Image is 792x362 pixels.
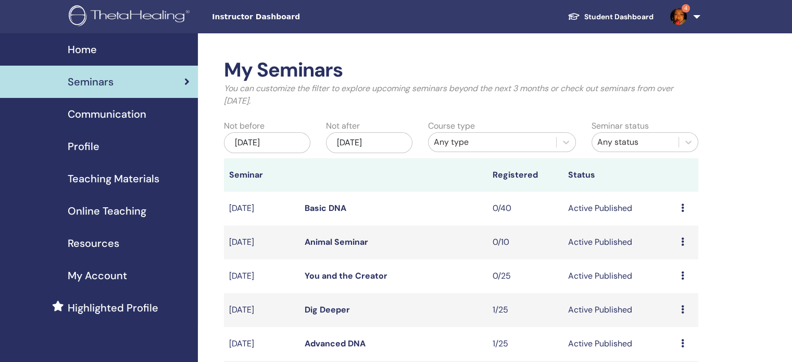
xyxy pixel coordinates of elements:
[68,74,114,90] span: Seminars
[305,203,346,214] a: Basic DNA
[68,139,99,154] span: Profile
[68,268,127,283] span: My Account
[682,4,690,13] span: 4
[224,259,299,293] td: [DATE]
[224,293,299,327] td: [DATE]
[563,293,676,327] td: Active Published
[487,226,563,259] td: 0/10
[563,259,676,293] td: Active Published
[224,58,698,82] h2: My Seminars
[224,192,299,226] td: [DATE]
[68,203,146,219] span: Online Teaching
[224,120,265,132] label: Not before
[68,42,97,57] span: Home
[68,235,119,251] span: Resources
[563,158,676,192] th: Status
[326,120,360,132] label: Not after
[487,327,563,361] td: 1/25
[428,120,475,132] label: Course type
[305,236,368,247] a: Animal Seminar
[487,158,563,192] th: Registered
[224,226,299,259] td: [DATE]
[563,327,676,361] td: Active Published
[68,300,158,316] span: Highlighted Profile
[212,11,368,22] span: Instructor Dashboard
[224,82,698,107] p: You can customize the filter to explore upcoming seminars beyond the next 3 months or check out s...
[434,136,551,148] div: Any type
[592,120,649,132] label: Seminar status
[69,5,193,29] img: logo.png
[224,327,299,361] td: [DATE]
[326,132,412,153] div: [DATE]
[597,136,673,148] div: Any status
[563,192,676,226] td: Active Published
[224,158,299,192] th: Seminar
[670,8,687,25] img: default.jpg
[68,106,146,122] span: Communication
[68,171,159,186] span: Teaching Materials
[305,270,387,281] a: You and the Creator
[568,12,580,21] img: graduation-cap-white.svg
[559,7,662,27] a: Student Dashboard
[487,192,563,226] td: 0/40
[563,226,676,259] td: Active Published
[305,304,350,315] a: Dig Deeper
[224,132,310,153] div: [DATE]
[305,338,366,349] a: Advanced DNA
[487,293,563,327] td: 1/25
[487,259,563,293] td: 0/25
